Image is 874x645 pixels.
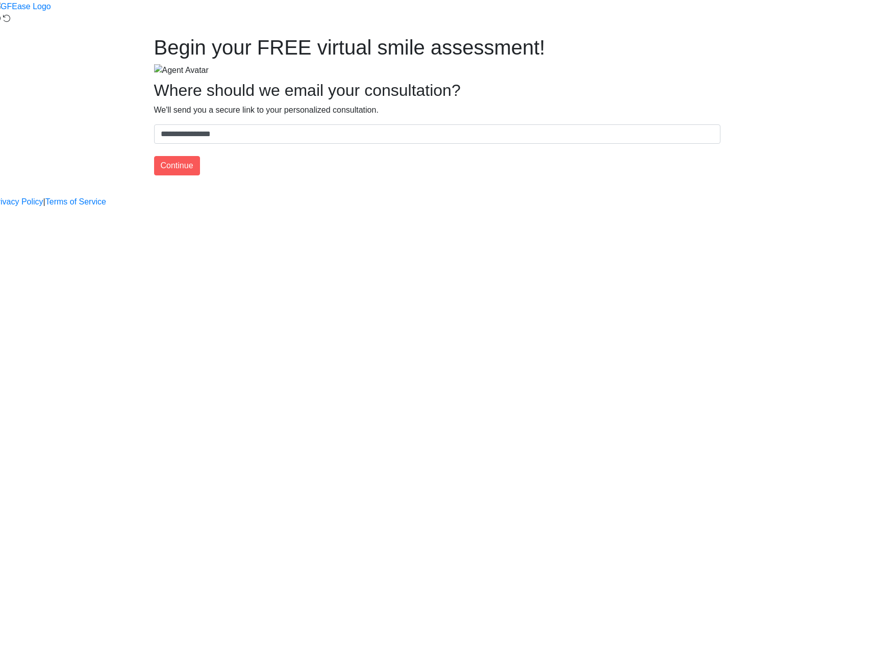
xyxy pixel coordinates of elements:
[154,104,720,116] p: We'll send you a secure link to your personalized consultation.
[43,196,45,208] a: |
[154,35,720,60] h1: Begin your FREE virtual smile assessment!
[45,196,106,208] a: Terms of Service
[154,64,209,76] img: Agent Avatar
[154,156,200,175] button: Continue
[154,81,720,100] h2: Where should we email your consultation?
